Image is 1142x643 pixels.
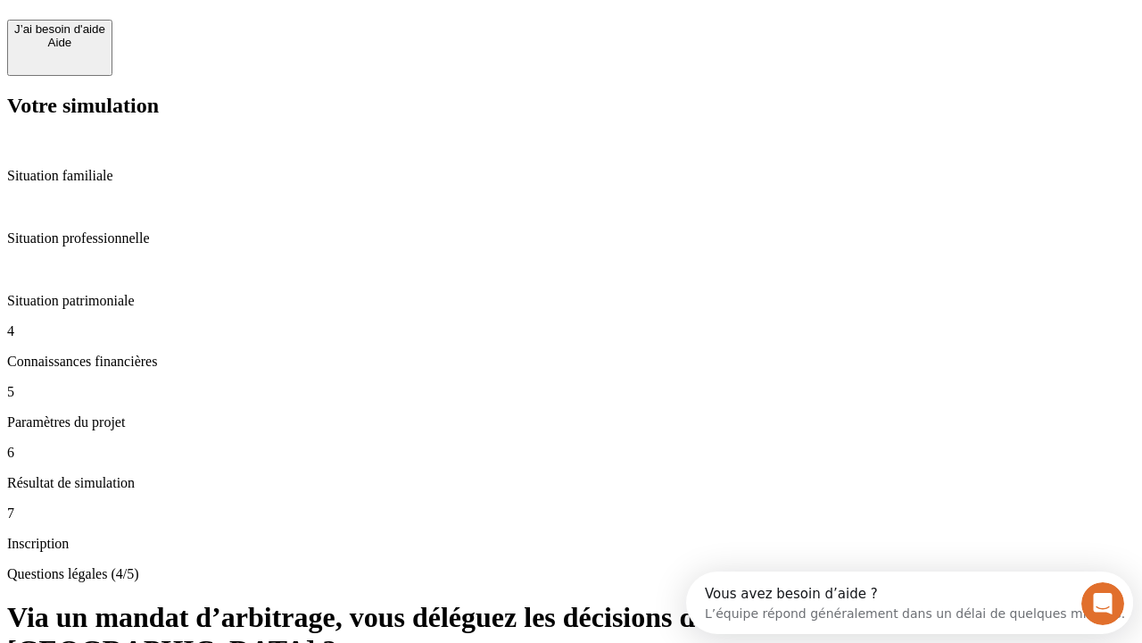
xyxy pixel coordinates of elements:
p: Inscription [7,536,1135,552]
p: Situation patrimoniale [7,293,1135,309]
button: J’ai besoin d'aideAide [7,20,112,76]
p: Connaissances financières [7,354,1135,370]
h2: Votre simulation [7,94,1135,118]
div: J’ai besoin d'aide [14,22,105,36]
p: Situation familiale [7,168,1135,184]
p: 7 [7,505,1135,522]
div: Ouvrir le Messenger Intercom [7,7,492,56]
p: 4 [7,323,1135,339]
iframe: Intercom live chat discovery launcher [686,572,1133,634]
p: Paramètres du projet [7,414,1135,430]
p: Situation professionnelle [7,230,1135,246]
p: Questions légales (4/5) [7,566,1135,582]
div: L’équipe répond généralement dans un délai de quelques minutes. [19,29,439,48]
p: Résultat de simulation [7,475,1135,491]
p: 5 [7,384,1135,400]
div: Aide [14,36,105,49]
iframe: Intercom live chat [1081,582,1124,625]
div: Vous avez besoin d’aide ? [19,15,439,29]
p: 6 [7,445,1135,461]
